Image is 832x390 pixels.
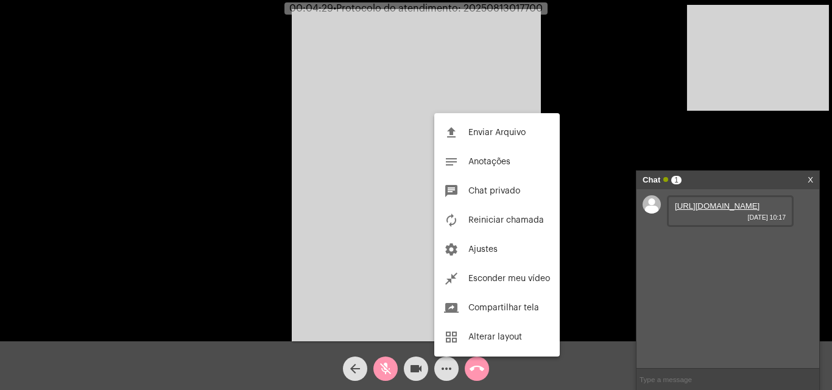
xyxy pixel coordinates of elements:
mat-icon: file_upload [444,125,459,140]
span: Reiniciar chamada [468,216,544,225]
span: Enviar Arquivo [468,128,526,137]
span: Anotações [468,158,510,166]
mat-icon: autorenew [444,213,459,228]
span: Compartilhar tela [468,304,539,312]
mat-icon: notes [444,155,459,169]
span: Alterar layout [468,333,522,341]
span: Esconder meu vídeo [468,274,550,283]
span: Chat privado [468,187,520,195]
mat-icon: settings [444,242,459,257]
span: Ajustes [468,245,498,254]
mat-icon: grid_view [444,330,459,344]
mat-icon: chat [444,184,459,198]
mat-icon: screen_share [444,301,459,315]
mat-icon: close_fullscreen [444,271,459,286]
